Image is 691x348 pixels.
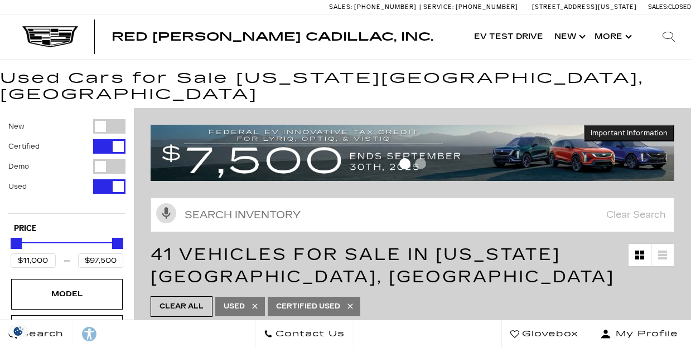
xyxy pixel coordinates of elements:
span: Certified Used [276,300,340,313]
button: More [589,14,635,59]
input: Minimum [11,253,56,268]
svg: Click to toggle on voice search [156,203,176,223]
span: Go to slide 1 [399,158,410,169]
span: Important Information [591,129,668,138]
div: YearYear [11,315,123,345]
span: Red [PERSON_NAME] Cadillac, Inc. [112,30,433,43]
span: Go to slide 2 [415,158,426,169]
span: [PHONE_NUMBER] [354,3,417,11]
label: New [8,121,25,132]
a: New [549,14,589,59]
span: My Profile [611,326,678,342]
span: Used [224,300,245,313]
div: Model [39,288,95,300]
span: Service: [423,3,454,11]
label: Certified [8,141,40,152]
a: Service: [PHONE_NUMBER] [419,4,521,10]
div: ModelModel [11,279,123,309]
div: Maximum Price [112,238,123,249]
input: Maximum [78,253,123,268]
button: Open user profile menu [587,320,691,348]
img: Cadillac Dark Logo with Cadillac White Text [22,26,78,47]
a: [STREET_ADDRESS][US_STATE] [532,3,637,11]
a: EV Test Drive [468,14,549,59]
div: Filter by Vehicle Type [8,119,125,213]
section: Click to Open Cookie Consent Modal [6,325,31,337]
span: Sales: [329,3,352,11]
span: 41 Vehicles for Sale in [US_STATE][GEOGRAPHIC_DATA], [GEOGRAPHIC_DATA] [151,244,615,287]
span: Search [17,326,64,342]
img: Opt-Out Icon [6,325,31,337]
span: Closed [668,3,691,11]
div: Minimum Price [11,238,22,249]
span: Clear All [160,300,204,313]
a: Glovebox [501,320,587,348]
span: Sales: [648,3,668,11]
label: Demo [8,161,29,172]
span: Contact Us [273,326,345,342]
a: Sales: [PHONE_NUMBER] [329,4,419,10]
div: Price [11,234,123,268]
a: Red [PERSON_NAME] Cadillac, Inc. [112,31,433,42]
span: Glovebox [519,326,578,342]
span: [PHONE_NUMBER] [456,3,518,11]
a: Contact Us [255,320,354,348]
input: Search Inventory [151,198,674,232]
button: Important Information [584,125,674,141]
h5: Price [14,224,120,234]
img: vrp-tax-ending-august-version [151,125,674,181]
label: Used [8,181,27,192]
